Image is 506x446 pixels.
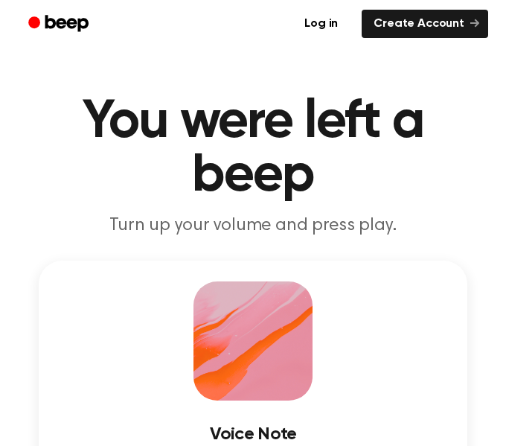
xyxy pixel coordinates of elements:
h1: You were left a beep [18,95,488,203]
a: Create Account [362,10,488,38]
a: Log in [289,7,353,41]
p: Turn up your volume and press play. [18,214,488,237]
a: Beep [18,10,102,39]
h3: Voice Note [60,424,446,445]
